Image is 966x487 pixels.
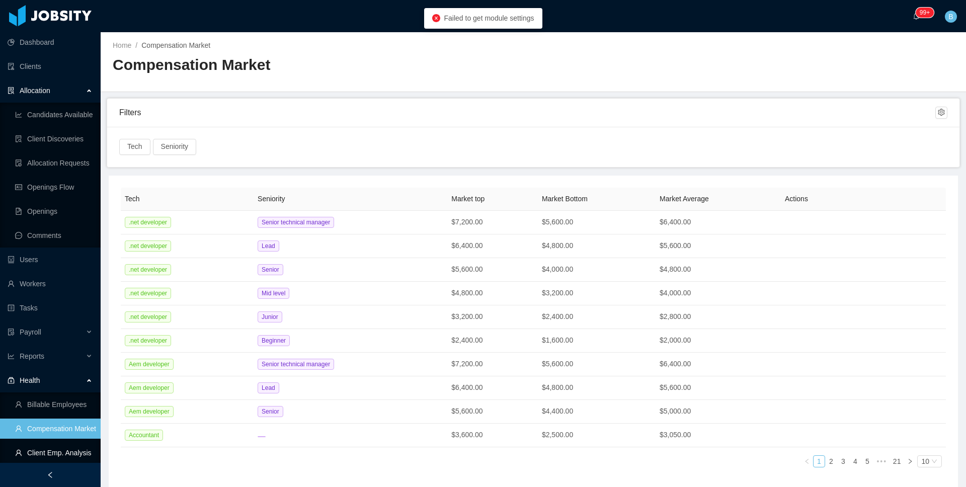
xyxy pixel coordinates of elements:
span: $5,600.00 [451,265,482,273]
i: icon: solution [8,87,15,94]
span: Allocation [20,87,50,95]
span: Market top [451,195,485,203]
a: icon: pie-chartDashboard [8,32,93,52]
a: 1 [814,456,825,467]
span: Health [20,376,40,384]
span: B [948,11,953,23]
span: Seniority [258,195,285,203]
span: Actions [785,195,808,203]
i: icon: line-chart [8,353,15,360]
span: Senior technical manager [258,217,334,228]
a: 2 [826,456,837,467]
a: icon: userCompensation Market [15,419,93,439]
span: .net developer [125,240,171,252]
span: Accountant [125,430,163,441]
span: Market Bottom [542,195,588,203]
a: icon: profileTasks [8,298,93,318]
span: Senior [258,406,283,417]
span: $6,400.00 [660,360,691,368]
i: icon: left [804,458,810,464]
li: Next Page [904,455,916,467]
sup: 245 [916,8,934,18]
a: icon: auditClients [8,56,93,76]
span: Payroll [20,328,41,336]
span: $6,400.00 [451,383,482,391]
a: Compensation Market [141,41,210,49]
li: 4 [849,455,861,467]
span: .net developer [125,335,171,346]
span: Failed to get module settings [444,14,534,22]
li: Next 5 Pages [873,455,890,467]
a: icon: line-chartCandidates Available [15,105,93,125]
span: $3,200.00 [451,312,482,320]
i: icon: bell [913,13,920,20]
span: $2,400.00 [451,336,482,344]
span: $4,800.00 [542,241,573,250]
span: $6,400.00 [660,218,691,226]
span: $2,000.00 [660,336,691,344]
span: .net developer [125,264,171,275]
span: $1,600.00 [542,336,573,344]
span: $5,600.00 [660,241,691,250]
span: ••• [873,455,890,467]
span: / [135,41,137,49]
a: icon: userWorkers [8,274,93,294]
a: icon: file-textOpenings [15,201,93,221]
i: icon: medicine-box [8,377,15,384]
span: Lead [258,382,279,393]
span: $4,000.00 [542,265,573,273]
span: Reports [20,352,44,360]
button: Tech [119,139,150,155]
span: Lead [258,240,279,252]
span: $4,800.00 [660,265,691,273]
span: .net developer [125,311,171,322]
i: icon: down [931,458,937,465]
a: icon: file-searchClient Discoveries [15,129,93,149]
a: icon: userBillable Employees [15,394,93,415]
span: Aem developer [125,406,174,417]
span: $3,600.00 [451,431,482,439]
span: .net developer [125,288,171,299]
a: icon: idcardOpenings Flow [15,177,93,197]
li: 1 [813,455,825,467]
i: icon: close-circle [432,14,440,22]
span: .net developer [125,217,171,228]
span: $3,200.00 [542,289,573,297]
span: Mid level [258,288,289,299]
span: $4,800.00 [542,383,573,391]
a: icon: messageComments [15,225,93,246]
i: icon: right [907,458,913,464]
a: icon: userClient Emp. Analysis [15,443,93,463]
div: Filters [119,99,935,127]
span: Junior [258,311,282,322]
span: $5,600.00 [660,383,691,391]
span: Aem developer [125,359,174,370]
i: icon: file-protect [8,329,15,336]
div: 10 [921,456,929,467]
span: Senior [258,264,283,275]
span: Senior technical manager [258,359,334,370]
span: $5,600.00 [542,218,573,226]
span: $2,800.00 [660,312,691,320]
a: Home [113,41,131,49]
span: $3,050.00 [660,431,691,439]
a: icon: file-doneAllocation Requests [15,153,93,173]
a: 21 [890,456,904,467]
li: 5 [861,455,873,467]
li: Previous Page [801,455,813,467]
span: Market Average [660,195,709,203]
span: $4,400.00 [542,407,573,415]
span: Beginner [258,335,290,346]
a: 5 [862,456,873,467]
span: $2,500.00 [542,431,573,439]
span: $2,400.00 [542,312,573,320]
li: 2 [825,455,837,467]
span: $5,600.00 [542,360,573,368]
h2: Compensation Market [113,55,533,75]
span: $5,600.00 [451,407,482,415]
span: $5,000.00 [660,407,691,415]
span: $7,200.00 [451,218,482,226]
button: Seniority [153,139,196,155]
li: 3 [837,455,849,467]
span: Aem developer [125,382,174,393]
